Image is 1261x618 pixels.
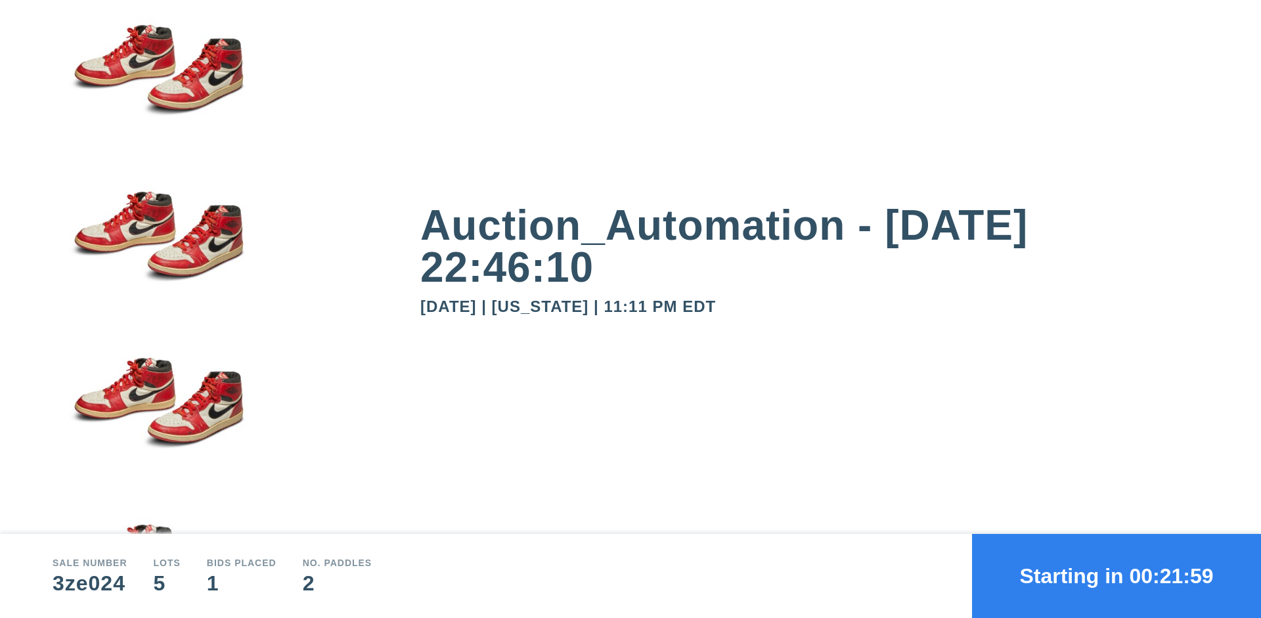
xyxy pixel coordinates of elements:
div: 2 [303,573,372,594]
div: Auction_Automation - [DATE] 22:46:10 [420,204,1208,288]
button: Starting in 00:21:59 [972,534,1261,618]
img: small [53,1,263,167]
div: 1 [207,573,277,594]
div: No. Paddles [303,558,372,567]
div: [DATE] | [US_STATE] | 11:11 PM EDT [420,299,1208,315]
div: Sale number [53,558,127,567]
div: Bids Placed [207,558,277,567]
img: small [53,167,263,334]
img: small [53,334,263,500]
div: 3ze024 [53,573,127,594]
div: Lots [154,558,181,567]
div: 5 [154,573,181,594]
